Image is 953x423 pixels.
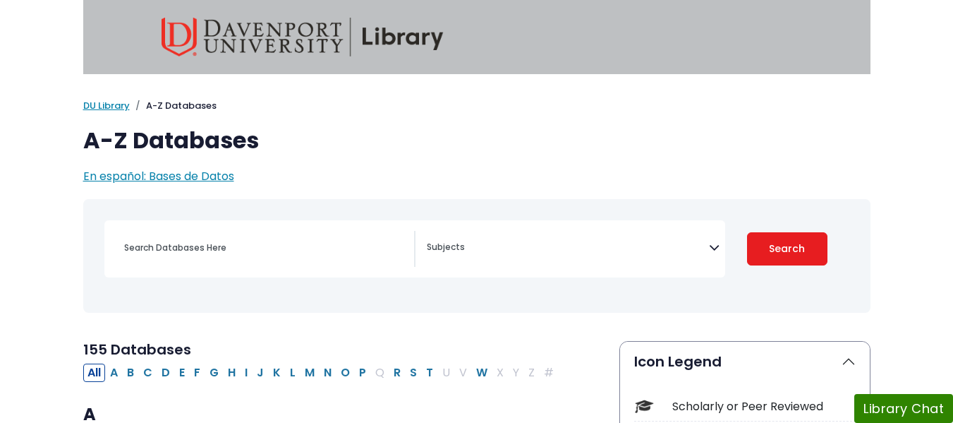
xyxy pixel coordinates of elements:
div: Scholarly or Peer Reviewed [672,398,856,415]
button: Filter Results W [472,364,492,382]
button: Filter Results C [139,364,157,382]
button: Filter Results L [286,364,300,382]
button: Filter Results D [157,364,174,382]
button: Filter Results M [301,364,319,382]
button: Submit for Search Results [747,232,827,266]
button: Filter Results J [253,364,268,382]
nav: breadcrumb [83,99,870,113]
textarea: Search [427,243,709,254]
input: Search database by title or keyword [116,237,414,258]
button: Filter Results P [355,364,370,382]
img: Icon Scholarly or Peer Reviewed [635,397,654,416]
a: DU Library [83,99,130,112]
h1: A-Z Databases [83,127,870,154]
li: A-Z Databases [130,99,217,113]
button: Filter Results E [175,364,189,382]
button: Filter Results H [224,364,240,382]
div: Alpha-list to filter by first letter of database name [83,364,559,380]
nav: Search filters [83,199,870,313]
button: All [83,364,105,382]
button: Library Chat [854,394,953,423]
button: Filter Results K [269,364,285,382]
button: Filter Results A [106,364,122,382]
img: Davenport University Library [162,18,444,56]
span: 155 Databases [83,340,191,359]
button: Filter Results T [422,364,437,382]
button: Filter Results O [336,364,354,382]
button: Icon Legend [620,342,870,381]
button: Filter Results N [320,364,336,382]
button: Filter Results F [190,364,205,382]
button: Filter Results S [406,364,421,382]
a: En español: Bases de Datos [83,168,234,184]
button: Filter Results R [389,364,405,382]
button: Filter Results B [123,364,138,382]
button: Filter Results G [205,364,223,382]
button: Filter Results I [241,364,252,382]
